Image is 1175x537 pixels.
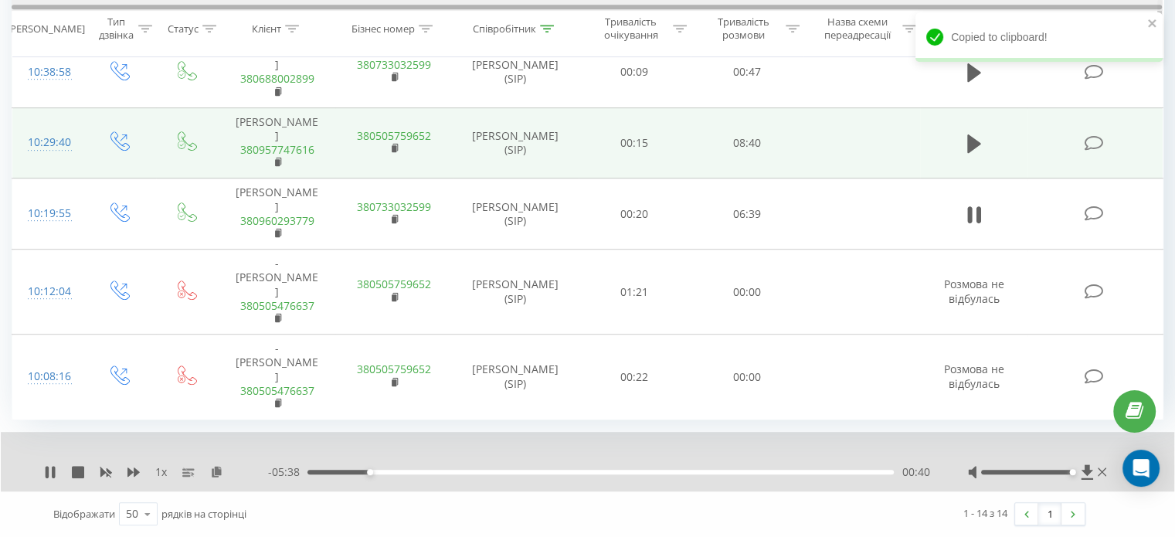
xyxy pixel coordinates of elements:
div: Тривалість розмови [705,16,782,42]
td: 00:09 [579,36,691,107]
td: [PERSON_NAME] (SIP) [453,107,579,178]
span: Розмова не відбулась [944,362,1004,390]
a: 380733032599 [357,199,431,214]
div: Назва схеми переадресації [817,16,898,42]
td: 00:00 [691,250,803,335]
td: [PERSON_NAME] [219,107,335,178]
td: 00:00 [691,335,803,420]
div: 10:08:16 [28,362,69,392]
div: Тривалість очікування [593,16,670,42]
td: [PERSON_NAME] [219,36,335,107]
td: 00:47 [691,36,803,107]
td: [PERSON_NAME] (SIP) [453,335,579,420]
div: 10:12:04 [28,277,69,307]
div: Accessibility label [1069,469,1075,475]
td: 01:21 [579,250,691,335]
td: - [PERSON_NAME] [219,335,335,420]
div: [PERSON_NAME] [7,22,85,36]
div: Accessibility label [367,469,373,475]
a: 380505759652 [357,277,431,291]
td: [PERSON_NAME] (SIP) [453,178,579,250]
td: 00:20 [579,178,691,250]
a: 380505476637 [240,383,314,398]
span: 1 x [155,464,167,480]
a: 380505759652 [357,128,431,143]
td: - [PERSON_NAME] [219,250,335,335]
a: 380957747616 [240,142,314,157]
a: 380688002899 [240,71,314,86]
a: 380505759652 [357,362,431,376]
a: 380733032599 [357,57,431,72]
td: 00:15 [579,107,691,178]
div: Тип дзвінка [97,16,134,42]
td: [PERSON_NAME] (SIP) [453,250,579,335]
div: Open Intercom Messenger [1122,450,1160,487]
div: Співробітник [473,22,536,36]
span: 00:40 [902,464,929,480]
span: Розмова не відбулась [944,277,1004,305]
div: Copied to clipboard! [915,12,1163,62]
button: close [1147,17,1158,32]
td: [PERSON_NAME] (SIP) [453,36,579,107]
span: Відображати [53,507,115,521]
span: рядків на сторінці [161,507,246,521]
div: 1 - 14 з 14 [963,505,1007,521]
div: Статус [168,22,199,36]
div: Клієнт [252,22,281,36]
td: [PERSON_NAME] [219,178,335,250]
td: 00:22 [579,335,691,420]
div: 10:29:40 [28,127,69,158]
td: 08:40 [691,107,803,178]
a: 380505476637 [240,298,314,313]
a: 1 [1038,503,1061,525]
span: - 05:38 [268,464,307,480]
td: 06:39 [691,178,803,250]
div: Бізнес номер [351,22,415,36]
div: 10:38:58 [28,57,69,87]
div: 50 [126,506,138,522]
a: 380960293779 [240,213,314,228]
div: 10:19:55 [28,199,69,229]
